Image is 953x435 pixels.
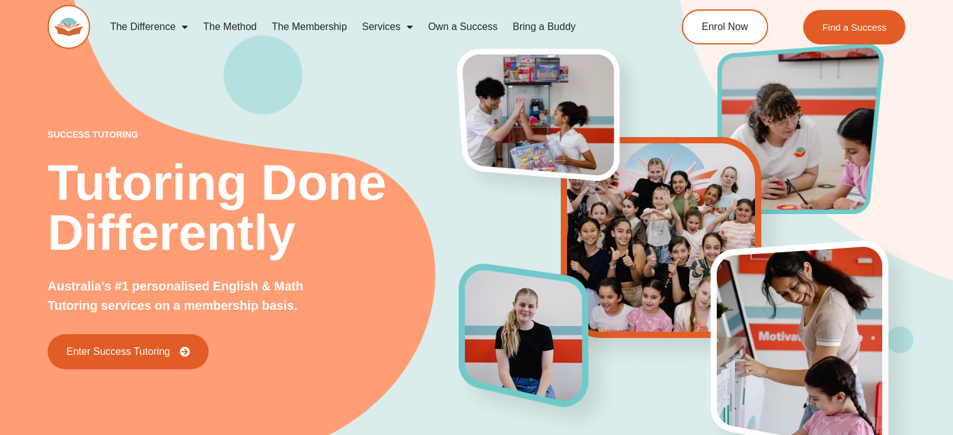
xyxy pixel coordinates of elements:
a: The Membership [264,13,355,41]
nav: Menu [103,13,633,41]
a: Services [355,13,420,41]
a: Enrol Now [682,9,768,44]
a: The Method [195,13,264,41]
a: Bring a Buddy [505,13,583,41]
a: Own a Success [420,13,505,41]
h2: Tutoring Done Differently [48,158,459,258]
span: Find a Success [822,23,887,32]
a: The Difference [103,13,196,41]
p: Australia's #1 personalised English & Math Tutoring services on a membership basis. [48,277,348,315]
a: Enter Success Tutoring [48,334,209,369]
span: Enrol Now [702,22,748,32]
p: success tutoring [48,130,459,139]
a: Find a Success [803,10,905,44]
span: Enter Success Tutoring [66,347,170,357]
